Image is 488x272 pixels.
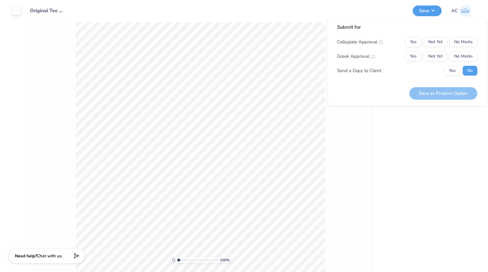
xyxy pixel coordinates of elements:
[220,257,230,263] span: 100 %
[444,66,460,75] button: Yes
[450,37,477,47] button: No Marks
[37,253,63,259] span: Chat with us.
[451,7,458,14] span: AC
[424,51,447,61] button: Not Yet
[25,5,70,17] input: Untitled Design
[337,67,381,74] div: Send a Copy to Client
[459,5,471,17] img: Alexa Camberos
[337,39,383,46] div: Collegiate Approval
[337,24,477,31] div: Submit for
[413,6,442,16] button: Save
[424,37,447,47] button: Not Yet
[451,5,471,17] a: AC
[463,66,477,75] button: No
[405,37,421,47] button: Yes
[450,51,477,61] button: No Marks
[405,51,421,61] button: Yes
[15,253,37,259] strong: Need help?
[337,53,375,60] div: Greek Approval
